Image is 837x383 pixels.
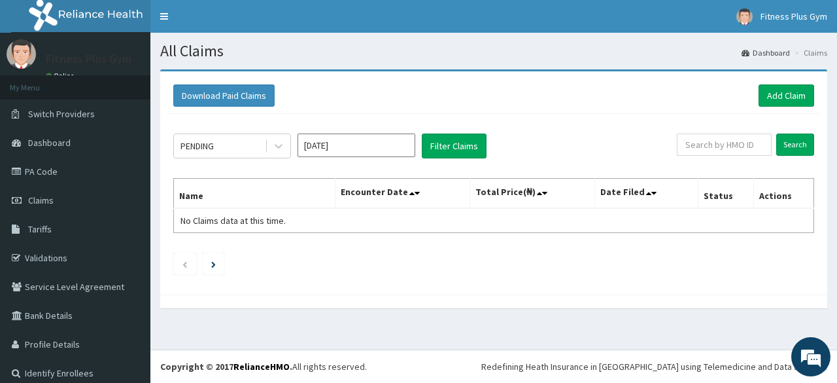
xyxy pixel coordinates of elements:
input: Search by HMO ID [677,134,772,156]
span: Switch Providers [28,108,95,120]
span: Dashboard [28,137,71,149]
footer: All rights reserved. [150,350,837,383]
button: Download Paid Claims [173,84,275,107]
div: Redefining Heath Insurance in [GEOGRAPHIC_DATA] using Telemedicine and Data Science! [481,360,827,373]
li: Claims [791,47,827,58]
a: Previous page [182,258,188,270]
h1: All Claims [160,43,827,60]
th: Date Filed [594,179,698,209]
th: Name [174,179,335,209]
span: Fitness Plus Gym [760,10,827,22]
a: Dashboard [742,47,790,58]
span: No Claims data at this time. [180,215,286,227]
button: Filter Claims [422,134,487,158]
a: RelianceHMO [233,361,290,373]
th: Total Price(₦) [470,179,594,209]
div: PENDING [180,139,214,153]
p: Fitness Plus Gym [46,53,131,65]
th: Status [698,179,753,209]
a: Next page [211,258,216,270]
span: Claims [28,194,54,206]
img: User Image [736,9,753,25]
strong: Copyright © 2017 . [160,361,292,373]
th: Actions [753,179,813,209]
img: User Image [7,39,36,69]
input: Search [776,134,814,156]
input: Select Month and Year [298,134,415,157]
span: Tariffs [28,223,52,235]
a: Add Claim [759,84,814,107]
th: Encounter Date [335,179,470,209]
a: Online [46,71,77,81]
